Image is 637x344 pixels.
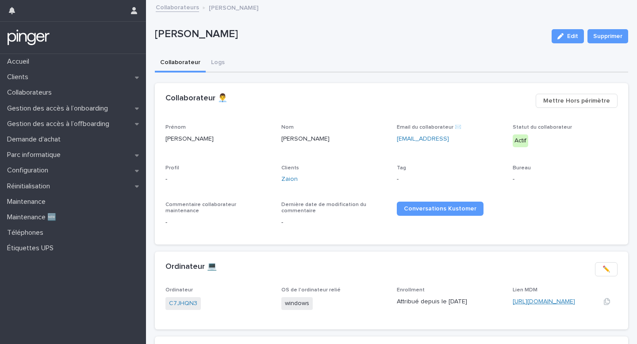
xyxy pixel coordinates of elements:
p: [PERSON_NAME] [155,28,545,41]
span: Prénom [165,125,186,130]
button: Mettre Hors périmètre [536,94,618,108]
span: Supprimer [593,32,622,41]
button: Logs [206,54,230,73]
button: Supprimer [587,29,628,43]
p: Gestion des accès à l’offboarding [4,120,116,128]
p: Téléphones [4,229,50,237]
span: Lien MDM [513,287,537,293]
p: Gestion des accès à l’onboarding [4,104,115,113]
span: Enrollment [397,287,425,293]
span: Commentaire collaborateur maintenance [165,202,236,214]
span: Bureau [513,165,531,171]
span: Edit [567,33,578,39]
p: Maintenance 🆕 [4,213,63,222]
span: Tag [397,165,406,171]
a: Conversations Kustomer [397,202,484,216]
span: Conversations Kustomer [404,206,476,212]
img: mTgBEunGTSyRkCgitkcU [7,29,50,46]
p: Attribué depuis le [DATE] [397,297,502,306]
p: - [397,175,502,184]
span: Profil [165,165,179,171]
span: Dernière date de modification du commentaire [281,202,366,214]
p: Réinitialisation [4,182,57,191]
span: Statut du collaborateur [513,125,572,130]
span: Mettre Hors périmètre [543,96,610,105]
p: [PERSON_NAME] [165,134,271,144]
p: - [165,218,271,227]
p: Parc informatique [4,151,68,159]
p: Collaborateurs [4,88,59,97]
span: Email du collaborateur ✉️ [397,125,461,130]
p: [PERSON_NAME] [209,2,258,12]
div: Actif [513,134,528,147]
span: Ordinateur [165,287,193,293]
a: [EMAIL_ADDRESS] [397,136,449,142]
a: C7JHQN3 [169,299,197,308]
p: [PERSON_NAME] [281,134,387,144]
span: OS de l'ordinateur relié [281,287,341,293]
p: Demande d'achat [4,135,68,144]
a: Zaion [281,175,298,184]
p: Configuration [4,166,55,175]
a: [URL][DOMAIN_NAME] [513,298,575,305]
button: ✏️ [595,262,618,276]
span: Nom [281,125,294,130]
p: Étiquettes UPS [4,244,61,252]
p: Maintenance [4,198,53,206]
p: Accueil [4,57,36,66]
h2: Ordinateur 💻 [165,262,217,272]
a: Collaborateurs [156,2,199,12]
button: Collaborateur [155,54,206,73]
p: Clients [4,73,35,81]
button: Edit [552,29,584,43]
p: - [513,175,618,184]
span: ✏️ [602,265,610,274]
p: - [281,218,387,227]
span: windows [281,297,313,310]
span: Clients [281,165,299,171]
h2: Collaborateur 👨‍💼 [165,94,227,103]
p: - [165,175,271,184]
